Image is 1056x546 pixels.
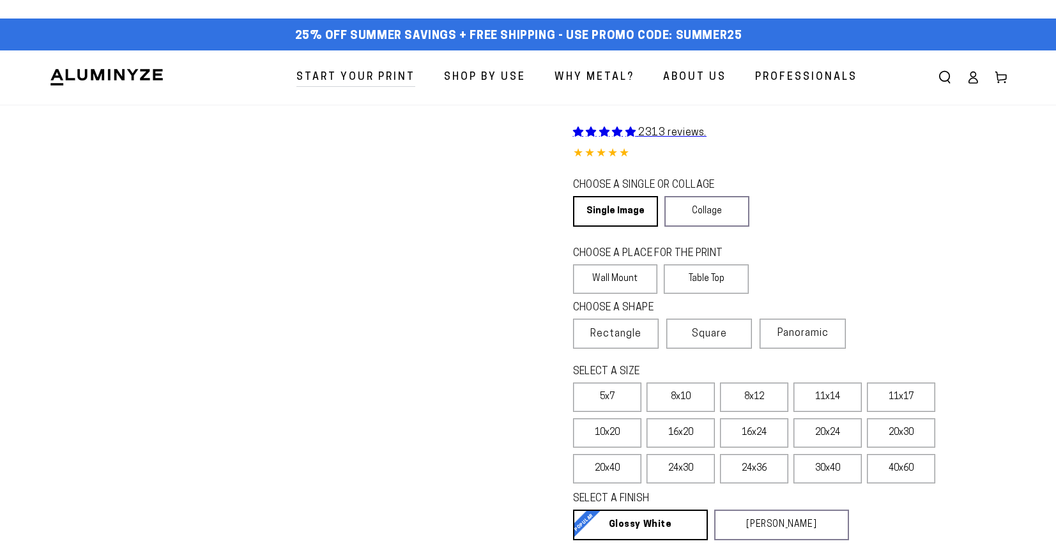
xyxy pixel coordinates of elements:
[573,454,641,483] label: 20x40
[444,68,526,87] span: Shop By Use
[793,418,862,448] label: 20x24
[573,264,658,294] label: Wall Mount
[867,454,935,483] label: 40x60
[573,246,737,261] legend: CHOOSE A PLACE FOR THE PRINT
[573,145,1007,163] div: 4.85 out of 5.0 stars
[793,383,862,412] label: 11x14
[663,68,726,87] span: About Us
[755,68,857,87] span: Professionals
[573,178,738,193] legend: CHOOSE A SINGLE OR COLLAGE
[287,61,425,95] a: Start Your Print
[573,128,707,138] a: 2313 reviews.
[664,196,749,227] a: Collage
[692,326,727,342] span: Square
[590,326,641,342] span: Rectangle
[573,383,641,412] label: 5x7
[647,383,715,412] label: 8x10
[931,63,959,91] summary: Search our site
[867,418,935,448] label: 20x30
[777,328,829,338] span: Panoramic
[867,383,935,412] label: 11x17
[545,61,644,95] a: Why Metal?
[720,454,788,483] label: 24x36
[296,68,415,87] span: Start Your Print
[746,61,867,95] a: Professionals
[573,365,829,379] legend: SELECT A SIZE
[555,68,634,87] span: Why Metal?
[573,510,708,540] a: Glossy White
[793,454,862,483] label: 30x40
[49,68,164,87] img: Aluminyze
[720,418,788,448] label: 16x24
[638,128,707,138] span: 2313 reviews.
[573,492,818,506] legend: SELECT A FINISH
[647,418,715,448] label: 16x20
[434,61,535,95] a: Shop By Use
[573,196,658,227] a: Single Image
[720,383,788,412] label: 8x12
[573,301,739,315] legend: CHOOSE A SHAPE
[647,454,715,483] label: 24x30
[664,264,749,294] label: Table Top
[654,61,736,95] a: About Us
[573,418,641,448] label: 10x20
[295,29,742,43] span: 25% off Summer Savings + Free Shipping - Use Promo Code: SUMMER25
[714,510,849,540] a: [PERSON_NAME]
